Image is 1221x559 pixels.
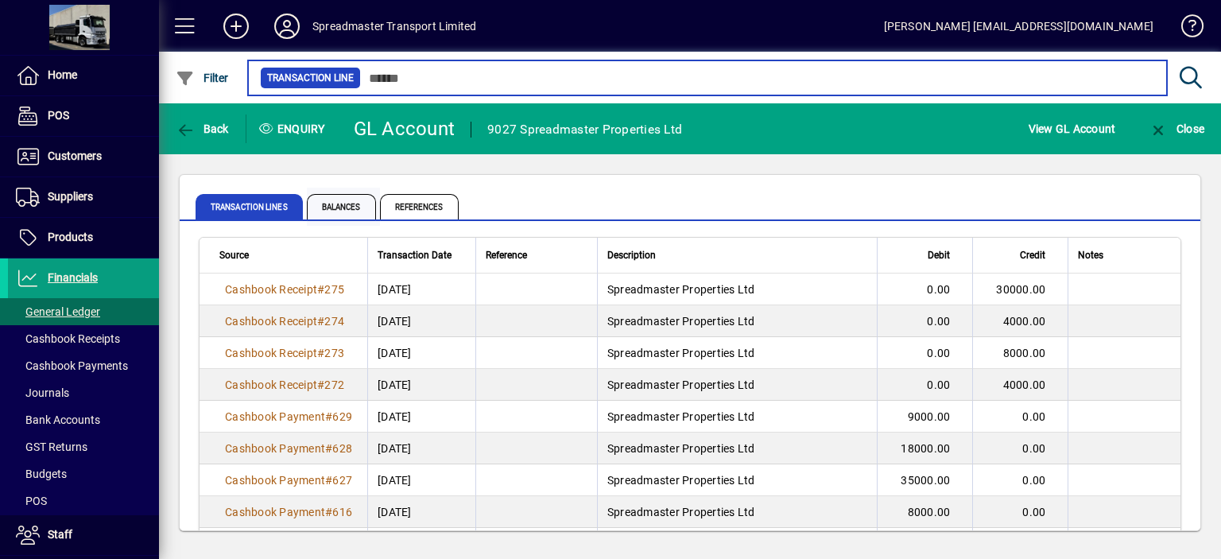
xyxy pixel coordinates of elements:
span: Cashbook Payment [225,410,325,423]
td: 0.00 [877,305,972,337]
a: Cashbook Payment#628 [219,440,358,457]
span: Spreadmaster Properties Ltd [607,378,755,391]
span: 274 [324,315,344,328]
td: 0.00 [972,401,1068,433]
span: 273 [324,347,344,359]
span: [DATE] [378,281,412,297]
td: 35000.00 [877,464,972,496]
div: [PERSON_NAME] [EMAIL_ADDRESS][DOMAIN_NAME] [884,14,1153,39]
span: Reference [486,247,527,264]
td: 0.00 [972,464,1068,496]
a: Cashbook Receipts [8,325,159,352]
button: Close [1145,115,1208,143]
div: Spreadmaster Transport Limited [312,14,476,39]
span: # [317,347,324,359]
td: 0.00 [972,496,1068,528]
div: GL Account [354,116,455,142]
span: Balances [307,194,376,219]
a: Bank Accounts [8,406,159,433]
button: Filter [172,64,233,92]
span: 627 [332,474,352,487]
span: Journals [16,386,69,399]
span: Spreadmaster Properties Ltd [607,347,755,359]
app-page-header-button: Back [159,115,246,143]
app-page-header-button: Close enquiry [1132,115,1221,143]
span: 616 [332,506,352,518]
span: Spreadmaster Properties Ltd [607,442,755,455]
span: Products [48,231,93,243]
button: View GL Account [1025,115,1120,143]
span: Spreadmaster Properties Ltd [607,506,755,518]
span: Description [607,247,656,264]
span: POS [48,109,69,122]
a: POS [8,487,159,514]
a: POS [8,96,159,136]
span: Notes [1078,247,1103,264]
span: Cashbook Payments [16,359,128,372]
span: Filter [176,72,229,84]
td: 8000.00 [972,337,1068,369]
span: Suppliers [48,190,93,203]
td: 8000.00 [877,496,972,528]
a: General Ledger [8,298,159,325]
td: 0.00 [877,337,972,369]
a: Home [8,56,159,95]
span: # [317,378,324,391]
button: Add [211,12,262,41]
span: [DATE] [378,313,412,329]
span: # [317,315,324,328]
td: 9000.00 [877,401,972,433]
span: [DATE] [378,345,412,361]
span: Customers [48,149,102,162]
a: Staff [8,515,159,555]
div: Debit [887,247,964,264]
span: [DATE] [378,472,412,488]
a: Customers [8,137,159,177]
div: Credit [983,247,1060,264]
span: Spreadmaster Properties Ltd [607,474,755,487]
a: Cashbook Receipt#275 [219,281,350,298]
span: View GL Account [1029,116,1116,142]
span: # [325,410,332,423]
div: Reference [486,247,587,264]
span: Cashbook Receipt [225,283,317,296]
a: Cashbook Receipt#273 [219,344,350,362]
span: Cashbook Payment [225,506,325,518]
a: Cashbook Receipt#272 [219,376,350,394]
span: Bank Accounts [16,413,100,426]
a: Products [8,218,159,258]
a: GST Returns [8,433,159,460]
td: 0.00 [972,433,1068,464]
span: Spreadmaster Properties Ltd [607,315,755,328]
span: Staff [48,528,72,541]
div: 9027 Spreadmaster Properties Ltd [487,117,682,142]
span: [DATE] [378,441,412,456]
span: Cashbook Payment [225,474,325,487]
span: [DATE] [378,377,412,393]
a: Budgets [8,460,159,487]
a: Cashbook Payment#616 [219,503,358,521]
span: Financials [48,271,98,284]
span: 275 [324,283,344,296]
span: References [380,194,459,219]
span: Cashbook Receipt [225,378,317,391]
span: # [325,474,332,487]
span: 628 [332,442,352,455]
td: 4000.00 [972,305,1068,337]
span: Transaction Date [378,247,452,264]
span: Back [176,122,229,135]
span: POS [16,495,47,507]
span: GST Returns [16,441,87,453]
a: Suppliers [8,177,159,217]
a: Cashbook Payment#629 [219,408,358,425]
button: Profile [262,12,312,41]
td: 0.00 [877,274,972,305]
span: # [325,506,332,518]
span: Transaction lines [196,194,303,219]
span: Source [219,247,249,264]
span: Cashbook Receipt [225,347,317,359]
span: Cashbook Receipts [16,332,120,345]
a: Cashbook Payment#627 [219,472,358,489]
span: Credit [1020,247,1045,264]
span: Spreadmaster Properties Ltd [607,283,755,296]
